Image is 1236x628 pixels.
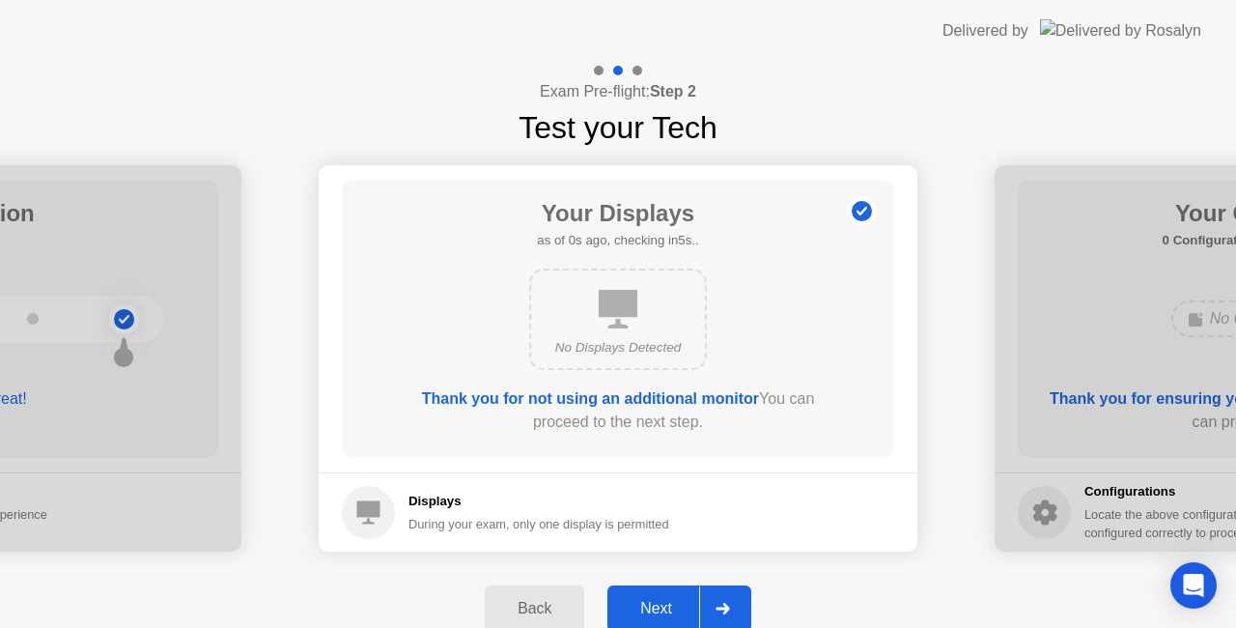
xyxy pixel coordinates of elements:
b: Thank you for not using an additional monitor [422,390,759,407]
div: Back [491,600,578,617]
div: You can proceed to the next step. [397,387,839,434]
h1: Your Displays [537,196,698,231]
div: Next [613,600,699,617]
h5: as of 0s ago, checking in5s.. [537,231,698,250]
h4: Exam Pre-flight: [540,80,696,103]
div: Open Intercom Messenger [1170,562,1217,609]
div: Delivered by [942,19,1028,43]
img: Delivered by Rosalyn [1040,19,1201,42]
h1: Test your Tech [519,104,717,151]
div: During your exam, only one display is permitted [408,515,669,533]
b: Step 2 [650,83,696,100]
div: No Displays Detected [547,338,689,357]
h5: Displays [408,492,669,511]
